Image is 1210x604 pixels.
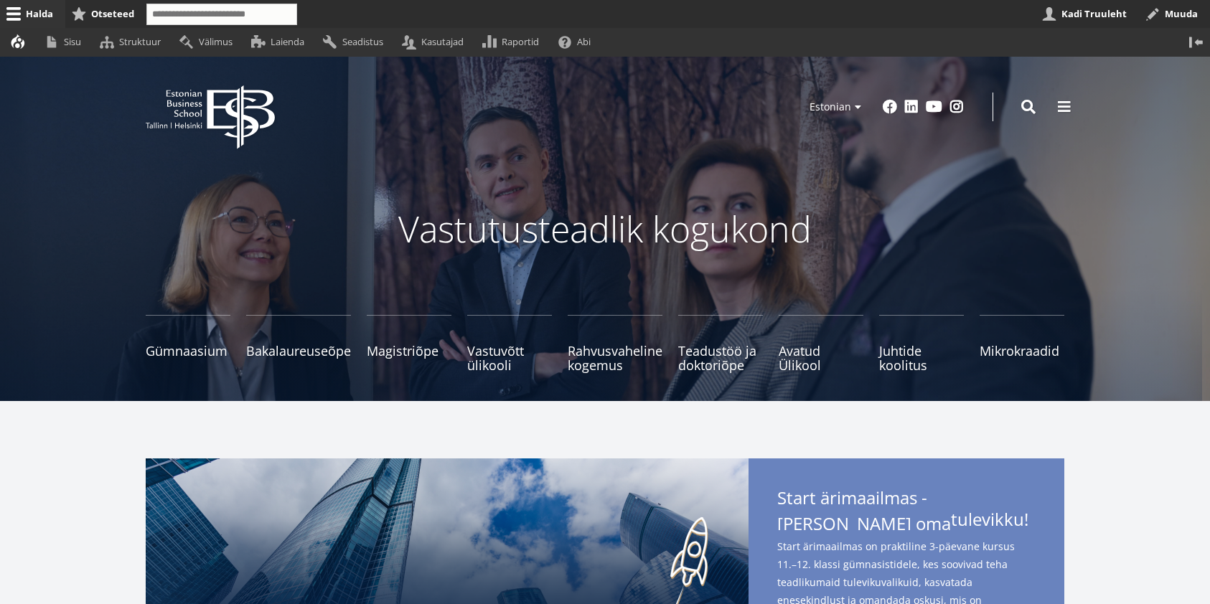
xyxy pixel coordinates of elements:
[246,315,351,372] a: Bakalaureuseõpe
[568,315,662,372] a: Rahvusvaheline kogemus
[949,100,964,114] a: Instagram
[777,487,1036,534] span: Start ärimaailmas - [PERSON_NAME] oma
[879,344,964,372] span: Juhtide koolitus
[173,28,245,56] a: Välimus
[883,100,897,114] a: Facebook
[980,344,1064,358] span: Mikrokraadid
[93,28,173,56] a: Struktuur
[678,344,763,372] span: Teadustöö ja doktoriõpe
[1182,28,1210,56] button: Vertikaalasend
[316,28,395,56] a: Seadistus
[926,100,942,114] a: Youtube
[467,344,552,372] span: Vastuvõtt ülikooli
[980,315,1064,372] a: Mikrokraadid
[146,344,230,358] span: Gümnaasium
[246,344,351,358] span: Bakalaureuseõpe
[904,100,919,114] a: Linkedin
[779,315,863,372] a: Avatud Ülikool
[477,28,552,56] a: Raportid
[678,315,763,372] a: Teadustöö ja doktoriõpe
[367,344,451,358] span: Magistriõpe
[395,28,476,56] a: Kasutajad
[225,207,985,250] p: Vastutusteadlik kogukond
[467,315,552,372] a: Vastuvõtt ülikooli
[367,315,451,372] a: Magistriõpe
[779,344,863,372] span: Avatud Ülikool
[245,28,316,56] a: Laienda
[38,28,93,56] a: Sisu
[879,315,964,372] a: Juhtide koolitus
[951,509,1028,530] span: tulevikku!
[146,315,230,372] a: Gümnaasium
[568,344,662,372] span: Rahvusvaheline kogemus
[552,28,604,56] a: Abi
